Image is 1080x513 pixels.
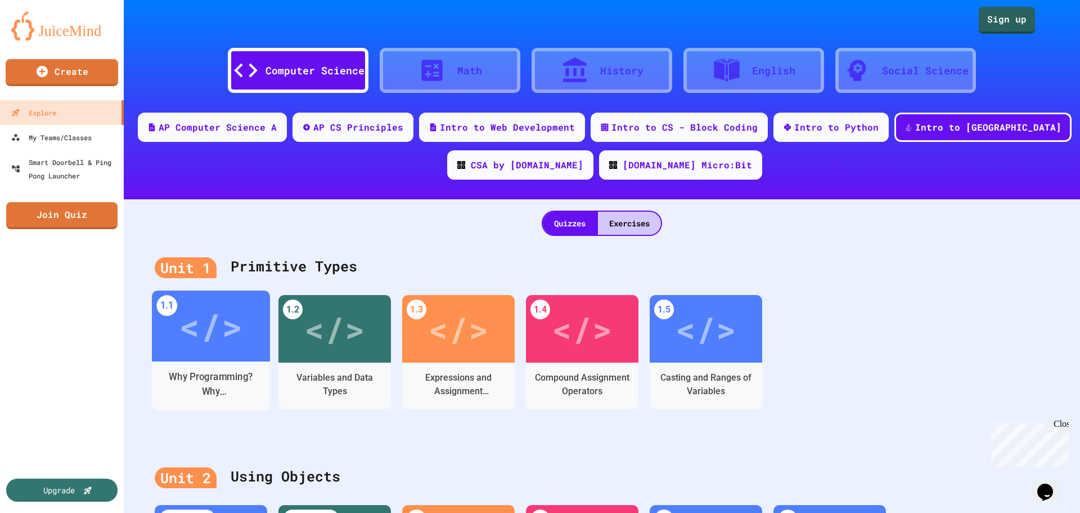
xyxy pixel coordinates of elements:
[155,454,1049,499] div: Using Objects
[654,300,674,319] div: 1.5
[530,300,550,319] div: 1.4
[313,121,403,134] div: AP CS Principles
[915,121,1061,134] div: Intro to [GEOGRAPHIC_DATA]
[155,467,217,489] div: Unit 2
[794,121,879,134] div: Intro to Python
[534,371,630,398] div: Compound Assignment Operators
[882,63,969,78] div: Social Science
[407,300,426,319] div: 1.3
[552,304,613,354] div: </>
[4,5,78,72] div: Chat with us now!Close
[1033,468,1069,502] iframe: chat widget
[471,158,583,172] div: CSA by [DOMAIN_NAME]
[6,202,118,229] a: Join Quiz
[752,63,795,78] div: English
[179,300,242,353] div: </>
[676,304,736,354] div: </>
[598,212,661,235] div: Exercises
[11,131,92,144] div: My Teams/Classes
[428,304,489,354] div: </>
[979,7,1035,34] a: Sign up
[155,244,1049,289] div: Primitive Types
[43,484,75,496] div: Upgrade
[440,121,575,134] div: Intro to Web Development
[411,371,506,398] div: Expressions and Assignment Statements
[155,257,217,279] div: Unit 1
[457,161,465,169] img: CODE_logo_RGB.png
[658,371,754,398] div: Casting and Ranges of Variables
[265,63,364,78] div: Computer Science
[11,11,112,41] img: logo-orange.svg
[6,59,118,86] a: Create
[159,121,277,134] div: AP Computer Science A
[611,121,758,134] div: Intro to CS - Block Coding
[283,300,303,319] div: 1.2
[600,63,643,78] div: History
[287,371,382,398] div: Variables and Data Types
[623,158,752,172] div: [DOMAIN_NAME] Micro:Bit
[11,155,119,182] div: Smart Doorbell & Ping Pong Launcher
[543,212,597,235] div: Quizzes
[156,295,177,316] div: 1.1
[11,106,56,119] div: Explore
[609,161,617,169] img: CODE_logo_RGB.png
[457,63,482,78] div: Math
[161,371,262,399] div: Why Programming? Why [GEOGRAPHIC_DATA]?
[304,304,365,354] div: </>
[987,419,1069,467] iframe: chat widget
